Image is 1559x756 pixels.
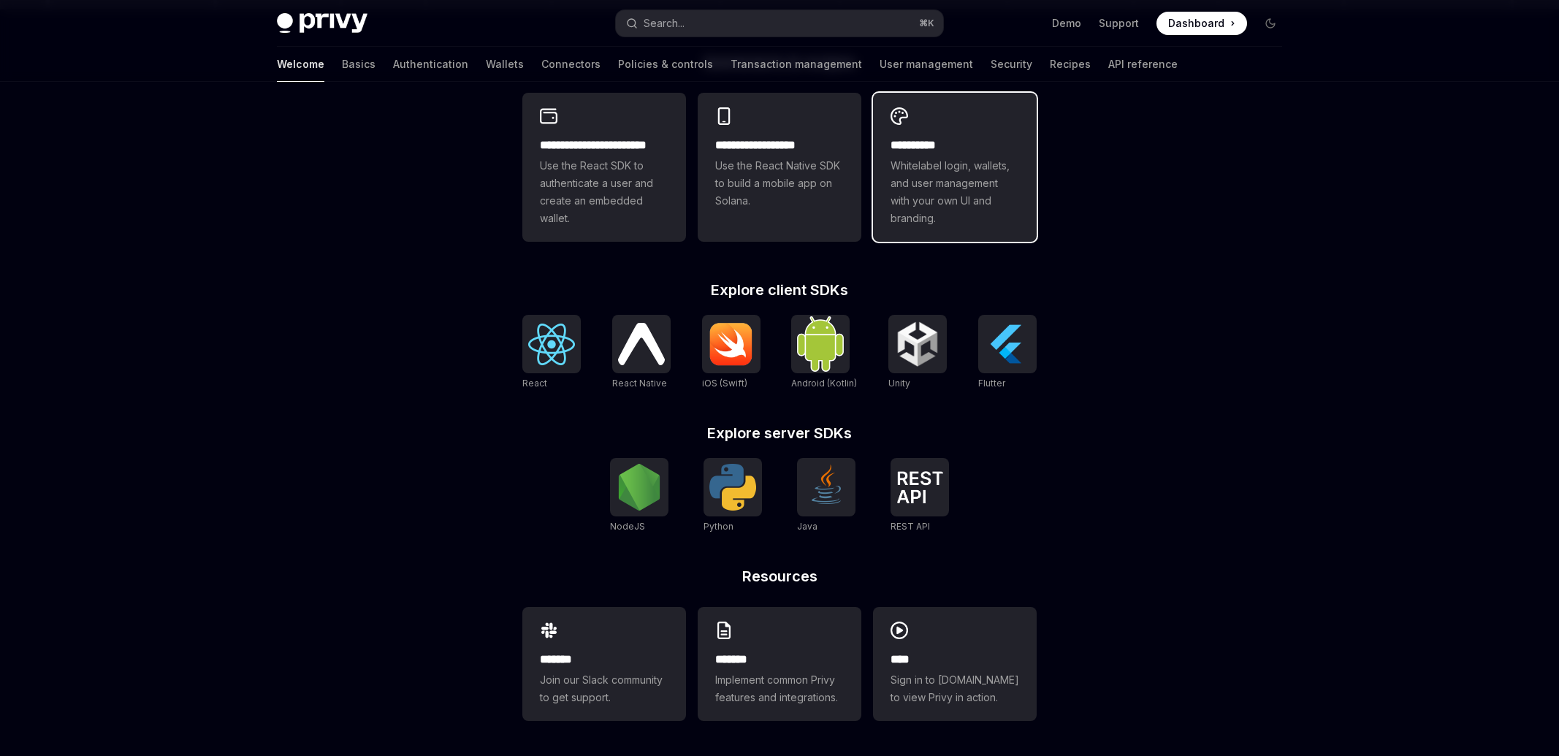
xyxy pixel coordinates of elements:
[704,521,733,532] span: Python
[393,47,468,82] a: Authentication
[610,521,645,532] span: NodeJS
[702,378,747,389] span: iOS (Swift)
[978,315,1037,391] a: FlutterFlutter
[709,464,756,511] img: Python
[984,321,1031,367] img: Flutter
[616,10,943,37] button: Open search
[873,607,1037,721] a: ****Sign in to [DOMAIN_NAME] to view Privy in action.
[797,458,855,534] a: JavaJava
[919,18,934,29] span: ⌘ K
[888,378,910,389] span: Unity
[522,426,1037,440] h2: Explore server SDKs
[978,378,1005,389] span: Flutter
[1099,16,1139,31] a: Support
[541,47,601,82] a: Connectors
[797,316,844,371] img: Android (Kotlin)
[896,471,943,503] img: REST API
[644,15,685,32] div: Search...
[342,47,376,82] a: Basics
[612,378,667,389] span: React Native
[610,458,668,534] a: NodeJSNodeJS
[540,671,668,706] span: Join our Slack community to get support.
[618,47,713,82] a: Policies & controls
[1259,12,1282,35] button: Toggle dark mode
[540,157,668,227] span: Use the React SDK to authenticate a user and create an embedded wallet.
[277,47,324,82] a: Welcome
[791,378,857,389] span: Android (Kotlin)
[880,47,973,82] a: User management
[277,13,367,34] img: dark logo
[731,47,862,82] a: Transaction management
[791,315,857,391] a: Android (Kotlin)Android (Kotlin)
[486,47,524,82] a: Wallets
[702,315,761,391] a: iOS (Swift)iOS (Swift)
[891,157,1019,227] span: Whitelabel login, wallets, and user management with your own UI and branding.
[891,521,930,532] span: REST API
[803,464,850,511] img: Java
[618,323,665,364] img: React Native
[698,607,861,721] a: **** **Implement common Privy features and integrations.
[704,458,762,534] a: PythonPython
[698,93,861,242] a: **** **** **** ***Use the React Native SDK to build a mobile app on Solana.
[891,458,949,534] a: REST APIREST API
[715,157,844,210] span: Use the React Native SDK to build a mobile app on Solana.
[1168,16,1224,31] span: Dashboard
[616,464,663,511] img: NodeJS
[797,521,817,532] span: Java
[894,321,941,367] img: Unity
[522,315,581,391] a: ReactReact
[522,283,1037,297] h2: Explore client SDKs
[522,607,686,721] a: **** **Join our Slack community to get support.
[1156,12,1247,35] a: Dashboard
[1108,47,1178,82] a: API reference
[522,378,547,389] span: React
[715,671,844,706] span: Implement common Privy features and integrations.
[1052,16,1081,31] a: Demo
[1050,47,1091,82] a: Recipes
[888,315,947,391] a: UnityUnity
[522,569,1037,584] h2: Resources
[528,324,575,365] img: React
[612,315,671,391] a: React NativeReact Native
[891,671,1019,706] span: Sign in to [DOMAIN_NAME] to view Privy in action.
[873,93,1037,242] a: **** *****Whitelabel login, wallets, and user management with your own UI and branding.
[991,47,1032,82] a: Security
[708,322,755,366] img: iOS (Swift)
